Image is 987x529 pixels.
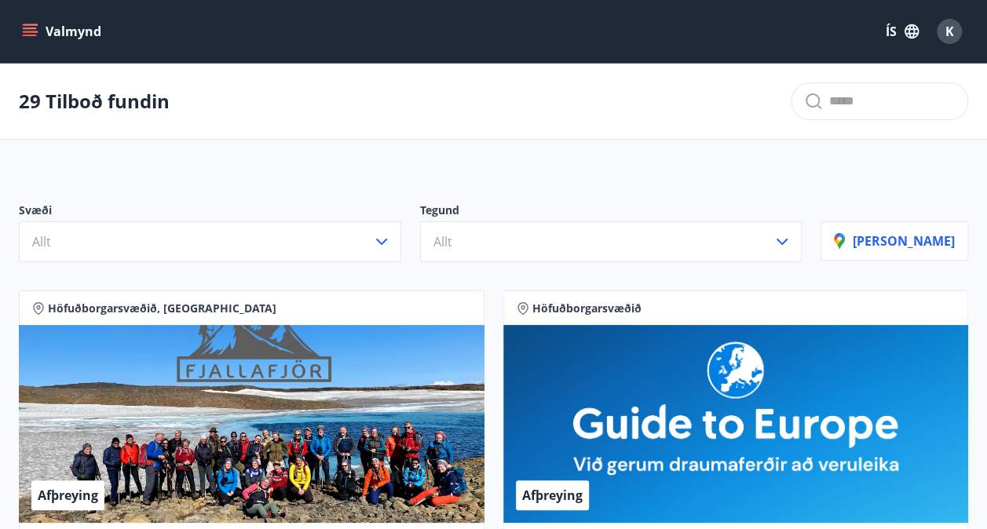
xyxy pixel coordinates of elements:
[19,221,401,262] button: Allt
[38,487,98,504] span: Afþreying
[420,221,802,262] button: Allt
[19,202,401,221] p: Svæði
[48,301,276,316] span: Höfuðborgarsvæðið, [GEOGRAPHIC_DATA]
[834,232,955,250] p: [PERSON_NAME]
[930,13,968,50] button: K
[821,221,968,261] button: [PERSON_NAME]
[420,202,802,221] p: Tegund
[532,301,642,316] span: Höfuðborgarsvæðið
[522,487,583,504] span: Afþreying
[19,88,170,115] p: 29 Tilboð fundin
[433,233,452,250] span: Allt
[19,17,108,46] button: menu
[945,23,954,40] span: K
[32,233,51,250] span: Allt
[877,17,927,46] button: ÍS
